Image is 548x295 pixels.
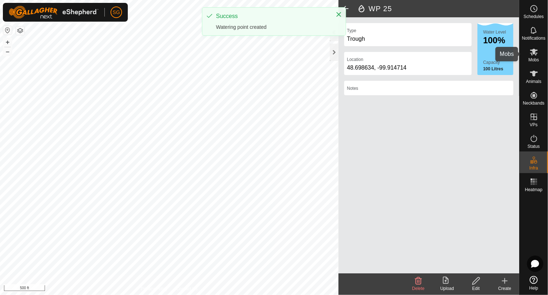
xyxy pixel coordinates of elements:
div: Watering point created [216,23,328,31]
a: Help [520,273,548,293]
button: Close [334,9,344,19]
span: Mobs [529,58,539,62]
button: – [3,47,12,56]
span: Schedules [524,14,544,19]
div: Create [490,285,519,292]
label: Notes [347,85,358,92]
button: + [3,38,12,47]
span: Delete [412,286,425,291]
span: Help [529,286,538,290]
label: Capacity [483,59,513,66]
h2: WP 25 [357,4,519,13]
div: 100% [483,36,513,45]
span: Neckbands [523,101,544,105]
span: VPs [530,123,538,127]
label: Water Level [483,30,506,35]
span: Animals [526,79,542,84]
span: Status [527,144,540,149]
a: Contact Us [176,286,198,292]
label: Location [347,56,363,63]
div: Edit [462,285,490,292]
span: SG [113,9,120,16]
span: Infra [529,166,538,170]
button: Map Layers [16,26,24,35]
span: Heatmap [525,188,543,192]
div: Success [216,12,328,21]
div: 48.698634, -99.914714 [347,63,469,72]
a: Privacy Policy [141,286,168,292]
button: Reset Map [3,26,12,35]
span: Notifications [522,36,545,40]
label: 100 Litres [483,66,513,72]
label: Type [347,27,356,34]
img: Gallagher Logo [9,6,99,19]
div: Upload [433,285,462,292]
div: Trough [347,35,469,43]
